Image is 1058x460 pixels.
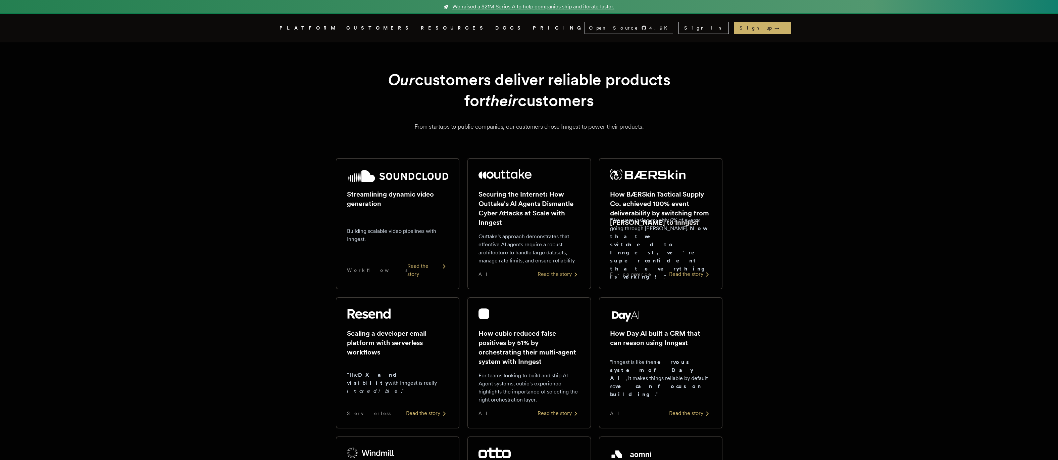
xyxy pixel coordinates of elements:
[421,24,487,32] button: RESOURCES
[538,270,580,278] div: Read the story
[538,409,580,417] div: Read the story
[288,122,771,131] p: From startups to public companies, our customers chose Inngest to power their products.
[734,22,791,34] a: Sign up
[478,410,493,417] span: AI
[610,410,625,417] span: AI
[669,409,711,417] div: Read the story
[610,358,711,399] p: "Inngest is like the , it makes things reliable by default so ."
[406,409,448,417] div: Read the story
[336,297,459,428] a: Resend logoScaling a developer email platform with serverless workflows"TheDX and visibilitywith ...
[336,158,459,289] a: SoundCloud logoStreamlining dynamic video generationBuilding scalable video pipelines with Innges...
[347,388,401,394] em: incredible
[478,448,511,458] img: Otto
[649,25,671,31] span: 4.9 K
[599,297,722,428] a: Day AI logoHow Day AI built a CRM that can reason using Inngest"Inngest is like thenervous system...
[589,25,639,31] span: Open Source
[610,225,710,280] strong: Now that we switched to Inngest, we're super confident that everything is working!
[599,158,722,289] a: BÆRSkin Tactical Supply Co. logoHow BÆRSkin Tactical Supply Co. achieved 100% event deliverabilit...
[467,158,591,289] a: Outtake logoSecuring the Internet: How Outtake's AI Agents Dismantle Cyber Attacks at Scale with ...
[478,233,580,265] p: Outtake's approach demonstrates that effective AI agents require a robust architecture to handle ...
[388,70,415,89] em: Our
[610,329,711,347] h2: How Day AI built a CRM that can reason using Inngest
[478,308,489,319] img: cubic
[347,372,402,386] strong: DX and visibility
[610,359,693,381] strong: nervous system of Day AI
[346,24,413,32] a: CUSTOMERS
[495,24,525,32] a: DOCS
[610,216,711,281] p: "We were losing roughly 6% of events going through [PERSON_NAME]. ."
[610,383,702,398] strong: we can focus on building
[610,308,642,322] img: Day AI
[352,69,706,111] h1: customers deliver reliable products for customers
[478,329,580,366] h2: How cubic reduced false positives by 51% by orchestrating their multi-agent system with Inngest
[347,308,391,319] img: Resend
[280,24,338,32] button: PLATFORM
[610,169,686,180] img: BÆRSkin Tactical Supply Co.
[478,190,580,227] h2: Securing the Internet: How Outtake's AI Agents Dismantle Cyber Attacks at Scale with Inngest
[485,91,518,110] em: their
[669,270,711,278] div: Read the story
[347,227,448,243] p: Building scalable video pipelines with Inngest.
[678,22,729,34] a: Sign In
[347,267,407,274] span: Workflows
[774,25,786,31] span: →
[478,271,493,278] span: AI
[478,169,532,179] img: Outtake
[347,329,448,357] h2: Scaling a developer email platform with serverless workflows
[347,448,395,458] img: Windmill
[610,271,652,278] span: E-commerce
[467,297,591,428] a: cubic logoHow cubic reduced false positives by 51% by orchestrating their multi-agent system with...
[347,169,448,183] img: SoundCloud
[452,3,614,11] span: We raised a $21M Series A to help companies ship and iterate faster.
[610,190,711,227] h2: How BÆRSkin Tactical Supply Co. achieved 100% event deliverability by switching from [PERSON_NAME...
[407,262,448,278] div: Read the story
[347,190,448,208] h2: Streamlining dynamic video generation
[261,14,798,42] nav: Global
[347,371,448,395] p: "The with Inngest is really ."
[347,410,391,417] span: Serverless
[478,372,580,404] p: For teams looking to build and ship AI Agent systems, cubic's experience highlights the importanc...
[533,24,585,32] a: PRICING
